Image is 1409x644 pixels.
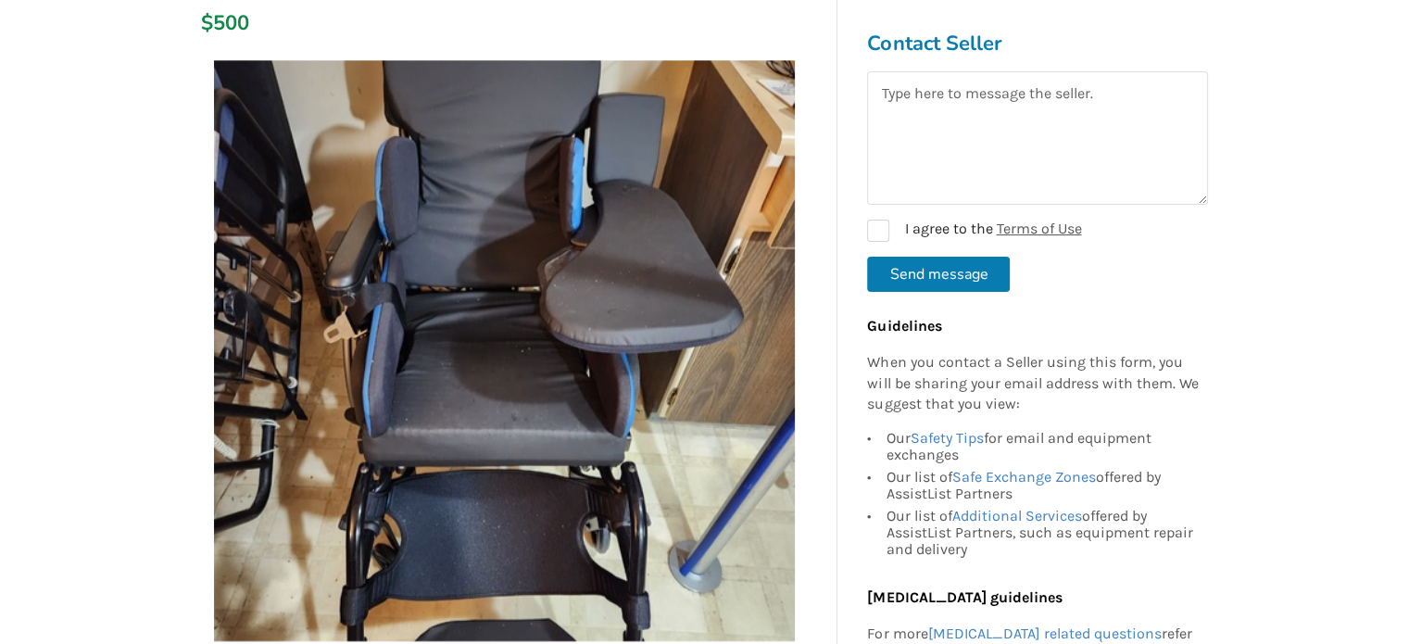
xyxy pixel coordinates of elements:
button: Send message [867,257,1010,292]
b: Guidelines [867,317,941,335]
b: [MEDICAL_DATA] guidelines [867,589,1062,607]
div: Our list of offered by AssistList Partners, such as equipment repair and delivery [886,506,1199,559]
a: Safe Exchange Zones [951,469,1095,486]
label: I agree to the [867,220,1081,242]
div: Our for email and equipment exchanges [886,431,1199,467]
div: Our list of offered by AssistList Partners [886,467,1199,506]
p: When you contact a Seller using this form, you will be sharing your email address with them. We s... [867,352,1199,416]
a: Safety Tips [910,430,983,448]
img: power tilt wheelchair -wheelchair-mobility-abbotsford-assistlist-listing [214,60,795,641]
h3: Contact Seller [867,31,1208,57]
a: Additional Services [951,508,1081,525]
a: Terms of Use [996,220,1081,237]
div: $500 [201,10,211,36]
a: [MEDICAL_DATA] related questions [927,625,1161,642]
